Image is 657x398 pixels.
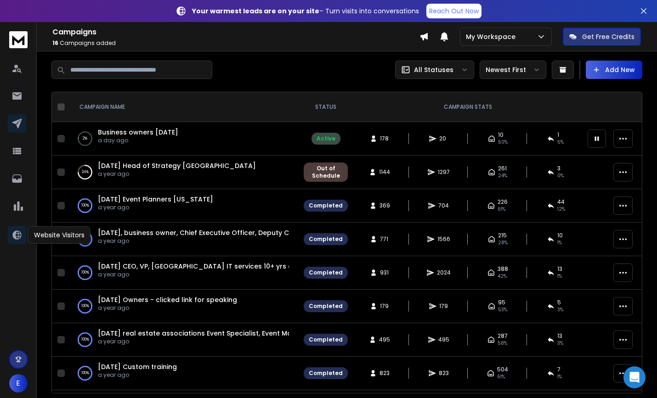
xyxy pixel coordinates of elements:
p: 100 % [81,268,89,277]
span: 2024 [437,269,451,276]
p: a year ago [98,237,289,245]
button: Newest First [480,61,546,79]
span: 388 [498,265,508,273]
th: STATUS [298,92,353,122]
p: 100 % [81,369,89,378]
span: 771 [380,235,389,243]
button: E [9,374,28,392]
div: Completed [309,370,343,377]
span: 215 [498,232,507,239]
a: Business owners [DATE] [98,128,178,137]
span: 50 % [498,139,508,146]
div: Completed [309,235,343,243]
span: 58 % [498,340,507,347]
p: 24 % [82,168,89,177]
a: Reach Out Now [426,4,481,18]
p: Campaigns added [52,39,419,47]
a: [DATE] Head of Strategy [GEOGRAPHIC_DATA] [98,161,256,170]
p: All Statuses [414,65,453,74]
a: [DATE] Custom training [98,362,177,371]
span: 5 % [557,139,564,146]
span: 7 [557,366,561,373]
span: 42 % [498,273,507,280]
span: 5 [557,299,561,306]
div: Active [317,135,335,142]
span: 0 % [557,172,564,179]
span: 61 % [498,206,505,213]
td: 100%[DATE] real estate associations Event Specialist, Event Manager, Special Event Specialist Eve... [68,323,298,357]
span: 179 [439,303,448,310]
span: 61 % [497,373,505,381]
p: Get Free Credits [582,32,634,41]
span: 504 [497,366,508,373]
span: 12 % [557,206,565,213]
button: Get Free Credits [563,28,641,46]
td: 100%[DATE], business owner, Chief Executive Officer, Deputy Chief Executive Officer, Director, Ex... [68,223,298,256]
h1: Campaigns [52,27,419,38]
p: Reach Out Now [429,6,479,16]
span: 3 [557,165,561,172]
p: a year ago [98,204,213,211]
p: 100 % [81,302,89,311]
span: 495 [379,336,390,343]
span: 823 [379,370,390,377]
div: Completed [309,303,343,310]
span: 178 [380,135,389,142]
span: 931 [380,269,389,276]
span: 10 [557,232,563,239]
a: [DATE] real estate associations Event Specialist, Event Manager, Special Event Specialist Event P... [98,329,440,338]
span: 53 % [498,306,507,314]
a: [DATE] CEO, VP, [GEOGRAPHIC_DATA] IT services 10+ yrs exp [98,262,300,271]
p: 100 % [81,335,89,344]
span: 13 [557,332,562,340]
div: Out of Schedule [309,165,343,179]
span: 10 [498,131,504,139]
a: [DATE] Owners - clicked link for speaking [98,295,237,304]
span: 495 [438,336,449,343]
p: a day ago [98,137,178,144]
span: 261 [498,165,507,172]
span: 1 % [557,273,562,280]
p: a year ago [98,170,256,178]
th: CAMPAIGN NAME [68,92,298,122]
p: a year ago [98,271,289,278]
td: 24%[DATE] Head of Strategy [GEOGRAPHIC_DATA]a year ago [68,156,298,189]
span: 24 % [498,172,507,179]
span: 1 [557,131,559,139]
p: 100 % [81,201,89,210]
span: 1297 [438,168,450,176]
span: 1566 [437,235,450,243]
span: 704 [438,202,449,209]
div: Completed [309,202,343,209]
span: 28 % [498,239,508,247]
div: Completed [309,269,343,276]
span: 44 [557,198,565,206]
span: 3 % [557,340,563,347]
span: 1144 [379,168,390,176]
td: 100%[DATE] Custom traininga year ago [68,357,298,390]
p: My Workspace [466,32,519,41]
span: 226 [498,198,508,206]
p: a year ago [98,304,237,312]
td: 100%[DATE] Event Planners [US_STATE]a year ago [68,189,298,223]
span: 1 % [557,373,562,381]
div: Website Visitors [28,226,91,244]
span: 20 [439,135,448,142]
span: 179 [380,303,389,310]
a: [DATE] Event Planners [US_STATE] [98,195,213,204]
span: 287 [498,332,508,340]
button: Add New [586,61,642,79]
span: 16 [52,39,58,47]
span: 369 [379,202,390,209]
div: Completed [309,336,343,343]
th: CAMPAIGN STATS [353,92,582,122]
span: 1 % [557,239,562,247]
